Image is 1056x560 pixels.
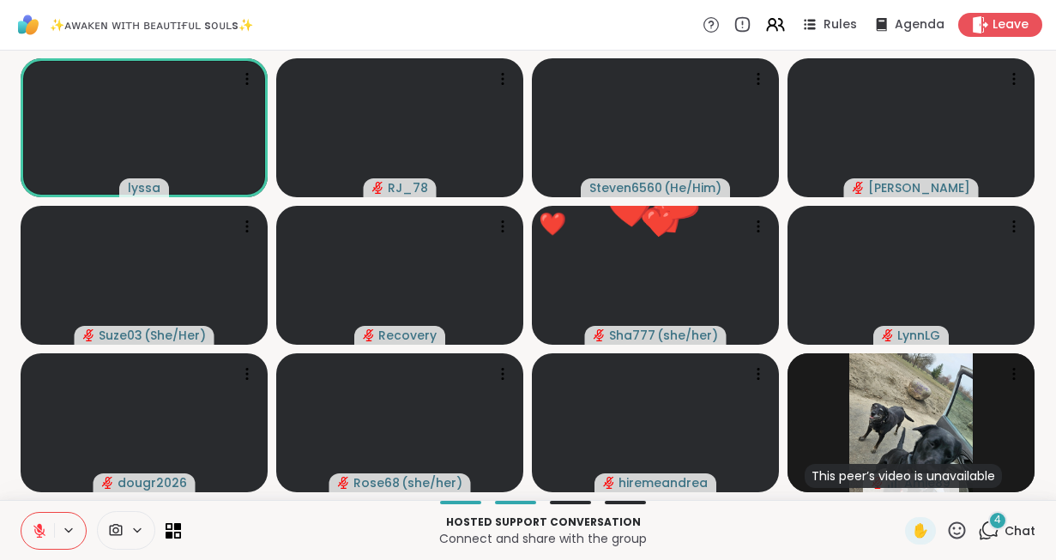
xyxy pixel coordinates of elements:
span: Suze03 [99,327,142,344]
span: audio-muted [102,477,114,489]
button: ❤️ [640,168,719,247]
span: Chat [1005,522,1035,539]
span: Leave [993,16,1029,33]
img: Amie89 [849,353,973,492]
span: audio-muted [372,182,384,194]
span: dougr2026 [118,474,187,491]
span: ( She/Her ) [144,327,206,344]
span: RJ_78 [388,179,428,196]
div: This peer’s video is unavailable [805,464,1002,488]
span: audio-muted [594,329,606,341]
span: Sha777 [609,327,655,344]
span: audio-muted [83,329,95,341]
span: ( she/her ) [401,474,462,491]
span: ✨ᴀᴡᴀᴋᴇɴ ᴡɪᴛʜ ʙᴇᴀᴜᴛɪғᴜʟ sᴏᴜʟs✨ [50,16,253,33]
p: Hosted support conversation [191,515,895,530]
span: audio-muted [882,329,894,341]
span: Steven6560 [589,179,662,196]
span: Rules [824,16,857,33]
span: ( she/her ) [657,327,718,344]
span: Rose68 [353,474,400,491]
span: hiremeandrea [619,474,708,491]
div: ❤️ [539,208,566,241]
span: ✋ [912,521,929,541]
span: 4 [994,513,1001,527]
span: audio-muted [603,477,615,489]
button: ❤️ [589,166,672,249]
span: audio-muted [363,329,375,341]
img: ShareWell Logomark [14,10,43,39]
span: audio-muted [338,477,350,489]
span: audio-muted [853,182,865,194]
span: LynnLG [897,327,940,344]
span: [PERSON_NAME] [868,179,970,196]
span: lyssa [128,179,160,196]
span: Recovery [378,327,437,344]
span: Agenda [895,16,944,33]
span: ( He/Him ) [664,179,721,196]
p: Connect and share with the group [191,530,895,547]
